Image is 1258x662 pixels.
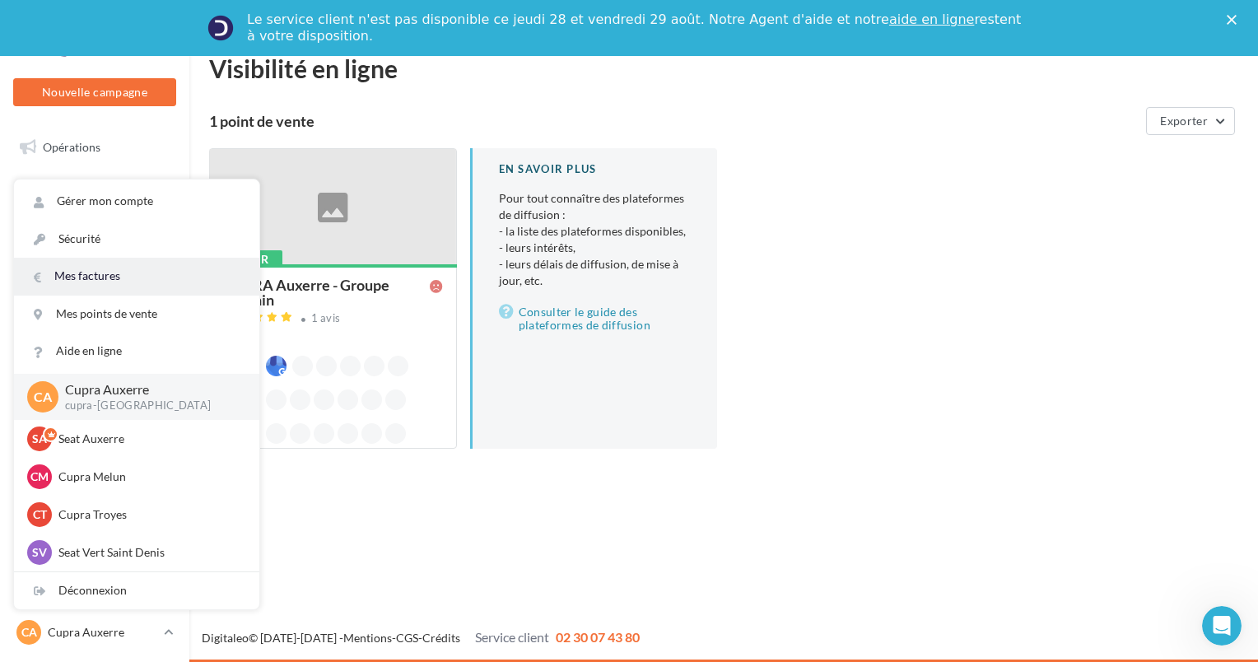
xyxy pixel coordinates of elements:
[34,387,52,406] span: CA
[14,221,259,258] a: Sécurité
[209,114,1139,128] div: 1 point de vente
[58,544,240,561] p: Seat Vert Saint Denis
[209,56,1238,81] div: Visibilité en ligne
[14,296,259,333] a: Mes points de vente
[202,631,640,645] span: © [DATE]-[DATE] - - -
[422,631,460,645] a: Crédits
[10,336,179,371] a: Médiathèque
[223,310,443,329] a: 1 avis
[13,78,176,106] button: Nouvelle campagne
[499,161,692,177] div: En savoir plus
[14,333,259,370] a: Aide en ligne
[343,631,392,645] a: Mentions
[499,256,692,289] li: - leurs délais de diffusion, de mise à jour, etc.
[475,629,549,645] span: Service client
[247,12,1024,44] div: Le service client n'est pas disponible ce jeudi 28 et vendredi 29 août. Notre Agent d'aide et not...
[311,313,341,324] div: 1 avis
[556,629,640,645] span: 02 30 07 43 80
[10,171,179,207] a: Boîte de réception
[65,380,233,399] p: Cupra Auxerre
[499,240,692,256] li: - leurs intérêts,
[32,544,47,561] span: SV
[1146,107,1235,135] button: Exporter
[1227,15,1243,25] div: Fermer
[21,624,37,641] span: CA
[202,631,249,645] a: Digitaleo
[43,140,100,154] span: Opérations
[889,12,974,27] a: aide en ligne
[14,572,259,609] div: Déconnexion
[32,431,47,447] span: SA
[499,223,692,240] li: - la liste des plateformes disponibles,
[58,431,240,447] p: Seat Auxerre
[65,399,233,413] p: cupra-[GEOGRAPHIC_DATA]
[14,183,259,220] a: Gérer mon compte
[10,473,179,521] a: Campagnes DataOnDemand
[10,130,179,165] a: Opérations
[48,624,157,641] p: Cupra Auxerre
[10,254,179,289] a: Campagnes
[207,15,234,41] img: Profile image for Service-Client
[13,617,176,648] a: CA Cupra Auxerre
[396,631,418,645] a: CGS
[1202,606,1242,646] iframe: Intercom live chat
[10,377,179,412] a: Calendrier
[10,213,179,248] a: Visibilité en ligne
[1160,114,1208,128] span: Exporter
[14,258,259,295] a: Mes factures
[58,506,240,523] p: Cupra Troyes
[10,296,179,330] a: Contacts
[499,190,692,289] p: Pour tout connaître des plateformes de diffusion :
[223,277,430,307] div: CUPRA Auxerre - Groupe Jeannin
[30,469,49,485] span: CM
[33,506,47,523] span: CT
[499,302,692,335] a: Consulter le guide des plateformes de diffusion
[58,469,240,485] p: Cupra Melun
[10,418,179,467] a: PLV et print personnalisable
